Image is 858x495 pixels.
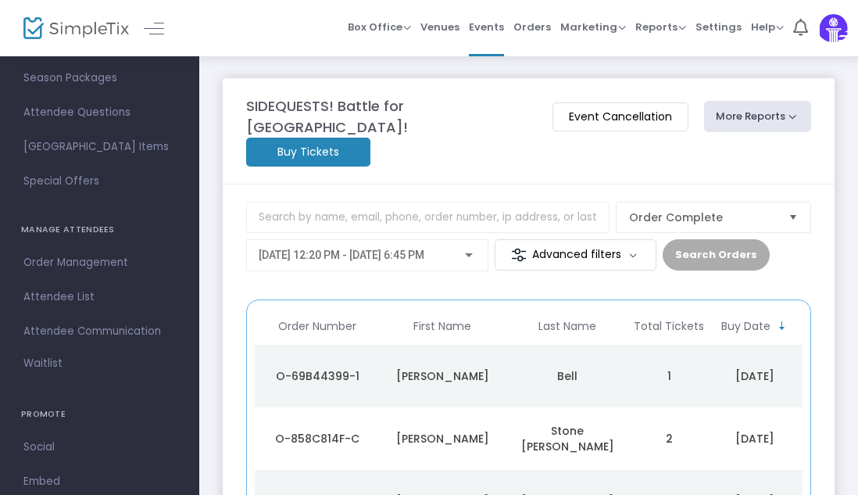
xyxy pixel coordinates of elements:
span: [DATE] 12:20 PM - [DATE] 6:45 PM [259,249,424,261]
span: First Name [413,320,471,333]
span: Embed [23,472,176,492]
button: Select [782,203,804,232]
span: Last Name [538,320,596,333]
div: 10/11/2025 [712,368,798,384]
div: 10/10/2025 [712,431,798,447]
span: Order Complete [629,210,776,225]
td: 1 [630,345,708,407]
m-button: Advanced filters [495,239,656,271]
th: Total Tickets [630,308,708,345]
span: Marketing [560,20,626,34]
div: Joanna [384,368,501,384]
m-button: Buy Tickets [246,138,370,167]
span: Sortable [776,320,788,332]
span: Help [751,20,784,34]
h4: MANAGE ATTENDEES [21,214,178,246]
span: Orders [513,7,551,47]
div: O-858C814F-C [259,431,376,447]
span: Venues [420,7,459,47]
span: Settings [695,7,742,47]
button: More Reports [704,101,812,132]
h4: PROMOTE [21,399,178,430]
span: Waitlist [23,356,63,371]
span: Attendee Communication [23,321,176,342]
span: Special Offers [23,171,176,192]
span: Order Management [23,253,176,273]
span: Buy Date [721,320,770,333]
span: Order Number [278,320,356,333]
m-panel-title: SIDEQUESTS! Battle for [GEOGRAPHIC_DATA]! [246,95,538,138]
span: Reports [635,20,686,34]
input: Search by name, email, phone, order number, ip address, or last 4 digits of card [246,202,610,233]
div: O-69B44399-1 [259,368,376,384]
span: Season Packages [23,68,176,88]
td: 2 [630,407,708,470]
m-button: Event Cancellation [552,102,688,131]
span: Social [23,437,176,457]
img: filter [511,247,527,263]
span: Box Office [348,20,411,34]
span: [GEOGRAPHIC_DATA] Items [23,137,176,157]
span: Events [469,7,504,47]
div: Janie [384,431,501,447]
div: Bell [509,368,626,384]
span: Attendee Questions [23,102,176,123]
span: Attendee List [23,287,176,307]
div: Stone Hankins [509,423,626,454]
